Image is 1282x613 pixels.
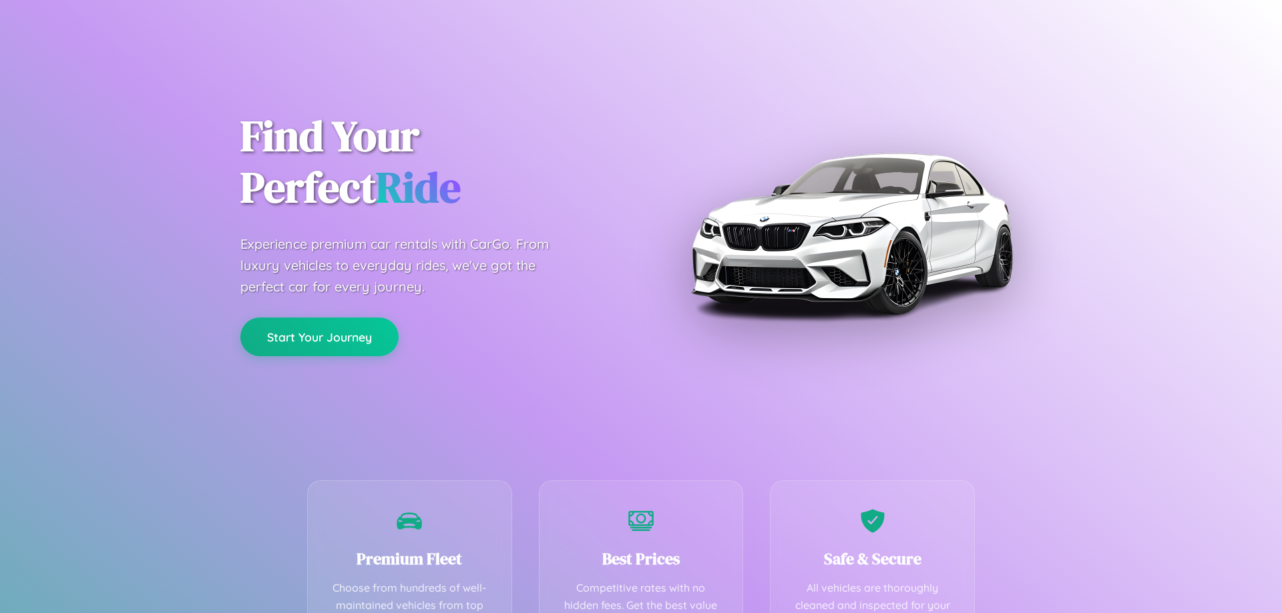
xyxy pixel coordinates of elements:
[560,548,723,570] h3: Best Prices
[240,318,399,356] button: Start Your Journey
[328,548,491,570] h3: Premium Fleet
[240,111,621,213] h1: Find Your Perfect
[240,233,574,297] p: Experience premium car rentals with CarGo. From luxury vehicles to everyday rides, we've got the ...
[376,158,461,216] span: Ride
[791,548,954,570] h3: Safe & Secure
[684,67,1018,400] img: Premium BMW car rental vehicle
